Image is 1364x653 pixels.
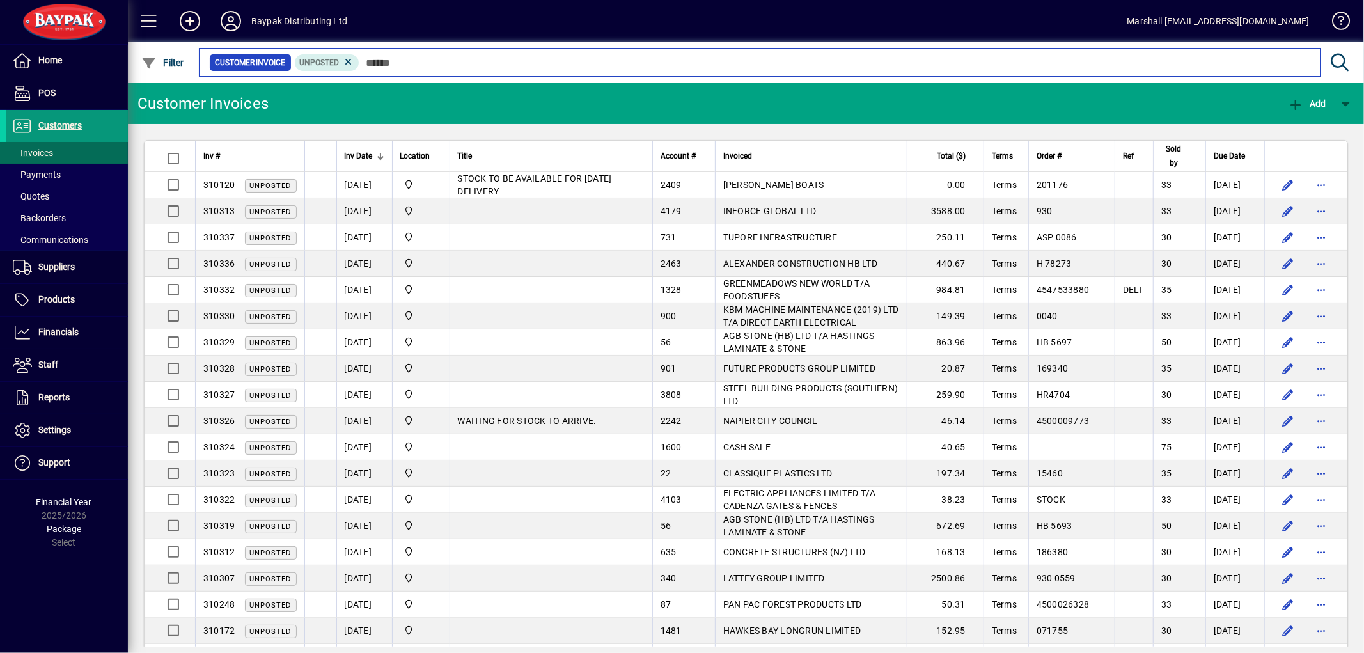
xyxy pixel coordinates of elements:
[1311,253,1331,274] button: More options
[907,382,984,408] td: 259.90
[13,148,53,158] span: Invoices
[661,442,682,452] span: 1600
[1205,487,1264,513] td: [DATE]
[937,149,966,163] span: Total ($)
[992,625,1017,636] span: Terms
[992,363,1017,374] span: Terms
[1278,175,1298,195] button: Edit
[1037,416,1090,426] span: 4500009773
[6,284,128,316] a: Products
[1278,306,1298,326] button: Edit
[661,521,671,531] span: 56
[1311,489,1331,510] button: More options
[661,416,682,426] span: 2242
[1278,253,1298,274] button: Edit
[1037,180,1069,190] span: 201176
[1278,594,1298,615] button: Edit
[336,513,392,539] td: [DATE]
[141,58,184,68] span: Filter
[400,149,430,163] span: Location
[661,258,682,269] span: 2463
[38,294,75,304] span: Products
[6,164,128,185] a: Payments
[13,235,88,245] span: Communications
[138,51,187,74] button: Filter
[6,317,128,349] a: Financials
[1037,337,1072,347] span: HB 5697
[1205,592,1264,618] td: [DATE]
[723,278,870,301] span: GREENMEADOWS NEW WORLD T/A FOODSTUFFS
[1278,489,1298,510] button: Edit
[1037,599,1090,610] span: 4500026328
[250,260,292,269] span: Unposted
[6,349,128,381] a: Staff
[295,54,359,71] mat-chip: Customer Invoice Status: Unposted
[203,573,235,583] span: 310307
[250,313,292,321] span: Unposted
[203,521,235,531] span: 310319
[400,283,442,297] span: Baypak - Onekawa
[1037,311,1058,321] span: 0040
[336,356,392,382] td: [DATE]
[203,494,235,505] span: 310322
[907,434,984,460] td: 40.65
[13,169,61,180] span: Payments
[1278,568,1298,588] button: Edit
[1037,363,1069,374] span: 169340
[1311,279,1331,300] button: More options
[1278,411,1298,431] button: Edit
[723,442,771,452] span: CASH SALE
[723,304,899,327] span: KBM MACHINE MAINTENANCE (2019) LTD T/A DIRECT EARTH ELECTRICAL
[1278,620,1298,641] button: Edit
[458,173,612,196] span: STOCK TO BE AVAILABLE FOR [DATE] DELIVERY
[661,149,696,163] span: Account #
[336,277,392,303] td: [DATE]
[400,178,442,192] span: Baypak - Onekawa
[203,625,235,636] span: 310172
[661,625,682,636] span: 1481
[400,149,442,163] div: Location
[400,571,442,585] span: Baypak - Onekawa
[203,599,235,610] span: 310248
[203,206,235,216] span: 310313
[907,172,984,198] td: 0.00
[723,416,818,426] span: NAPIER CITY COUNCIL
[1123,285,1142,295] span: DELI
[992,180,1017,190] span: Terms
[1311,358,1331,379] button: More options
[1161,494,1172,505] span: 33
[992,232,1017,242] span: Terms
[400,466,442,480] span: Baypak - Onekawa
[1278,358,1298,379] button: Edit
[1278,227,1298,248] button: Edit
[907,251,984,277] td: 440.67
[458,149,473,163] span: Title
[458,416,597,426] span: WAITING FOR STOCK TO ARRIVE.
[1278,332,1298,352] button: Edit
[907,277,984,303] td: 984.81
[1278,515,1298,536] button: Edit
[400,309,442,323] span: Baypak - Onekawa
[250,418,292,426] span: Unposted
[6,185,128,207] a: Quotes
[400,335,442,349] span: Baypak - Onekawa
[203,149,220,163] span: Inv #
[336,565,392,592] td: [DATE]
[400,230,442,244] span: Baypak - Onekawa
[1278,279,1298,300] button: Edit
[203,285,235,295] span: 310332
[336,251,392,277] td: [DATE]
[345,149,384,163] div: Inv Date
[210,10,251,33] button: Profile
[250,470,292,478] span: Unposted
[336,539,392,565] td: [DATE]
[1161,599,1172,610] span: 33
[1311,306,1331,326] button: More options
[38,425,71,435] span: Settings
[1037,285,1090,295] span: 4547533880
[1161,258,1172,269] span: 30
[1161,389,1172,400] span: 30
[1161,468,1172,478] span: 35
[992,416,1017,426] span: Terms
[1161,416,1172,426] span: 33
